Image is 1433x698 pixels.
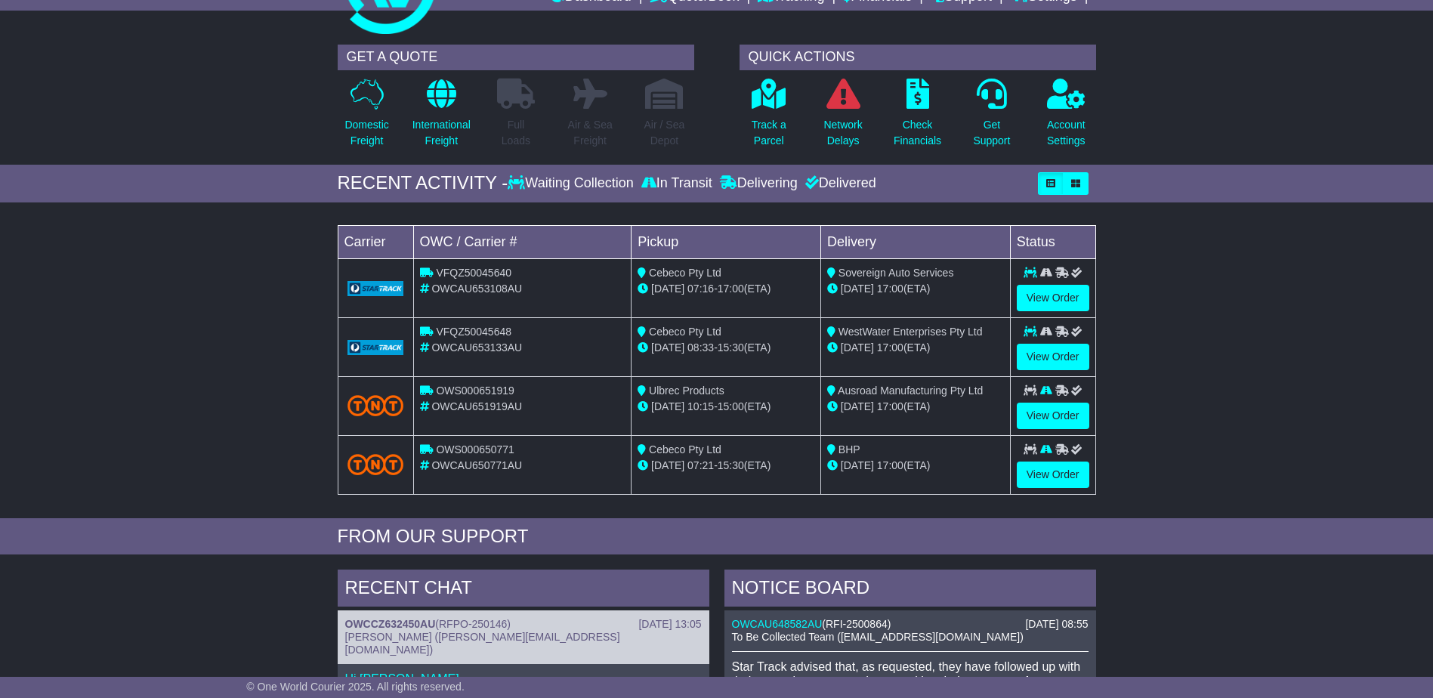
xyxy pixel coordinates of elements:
[827,458,1004,474] div: (ETA)
[1017,285,1089,311] a: View Order
[436,443,514,456] span: OWS000650771
[649,326,721,338] span: Cebeco Pty Ltd
[877,459,903,471] span: 17:00
[838,443,860,456] span: BHP
[638,175,716,192] div: In Transit
[632,225,821,258] td: Pickup
[651,400,684,412] span: [DATE]
[347,340,404,355] img: GetCarrierServiceLogo
[345,618,436,630] a: OWCCZ632450AU
[823,78,863,157] a: NetworkDelays
[718,283,744,295] span: 17:00
[638,281,814,297] div: - (ETA)
[1047,117,1086,149] p: Account Settings
[823,117,862,149] p: Network Delays
[412,117,471,149] p: International Freight
[801,175,876,192] div: Delivered
[638,618,701,631] div: [DATE] 13:05
[1046,78,1086,157] a: AccountSettings
[344,78,389,157] a: DomesticFreight
[649,385,724,397] span: Ulbrec Products
[638,458,814,474] div: - (ETA)
[345,618,702,631] div: ( )
[651,283,684,295] span: [DATE]
[838,267,954,279] span: Sovereign Auto Services
[644,117,685,149] p: Air / Sea Depot
[338,172,508,194] div: RECENT ACTIVITY -
[651,341,684,354] span: [DATE]
[497,117,535,149] p: Full Loads
[687,459,714,471] span: 07:21
[894,117,941,149] p: Check Financials
[347,454,404,474] img: TNT_Domestic.png
[347,281,404,296] img: GetCarrierServiceLogo
[732,618,823,630] a: OWCAU648582AU
[973,117,1010,149] p: Get Support
[649,443,721,456] span: Cebeco Pty Ltd
[436,385,514,397] span: OWS000651919
[718,341,744,354] span: 15:30
[347,395,404,415] img: TNT_Domestic.png
[740,45,1096,70] div: QUICK ACTIONS
[344,117,388,149] p: Domestic Freight
[431,283,522,295] span: OWCAU653108AU
[718,459,744,471] span: 15:30
[877,400,903,412] span: 17:00
[338,526,1096,548] div: FROM OUR SUPPORT
[827,399,1004,415] div: (ETA)
[751,78,787,157] a: Track aParcel
[838,385,983,397] span: Ausroad Manufacturing Pty Ltd
[439,618,507,630] span: RFPO-250146
[1010,225,1095,258] td: Status
[508,175,637,192] div: Waiting Collection
[345,631,620,656] span: [PERSON_NAME] ([PERSON_NAME][EMAIL_ADDRESS][DOMAIN_NAME])
[413,225,632,258] td: OWC / Carrier #
[338,225,413,258] td: Carrier
[431,400,522,412] span: OWCAU651919AU
[877,283,903,295] span: 17:00
[841,459,874,471] span: [DATE]
[827,281,1004,297] div: (ETA)
[838,326,983,338] span: WestWater Enterprises Pty Ltd
[827,340,1004,356] div: (ETA)
[752,117,786,149] p: Track a Parcel
[841,341,874,354] span: [DATE]
[687,283,714,295] span: 07:16
[412,78,471,157] a: InternationalFreight
[1017,403,1089,429] a: View Order
[718,400,744,412] span: 15:00
[1017,344,1089,370] a: View Order
[687,400,714,412] span: 10:15
[841,283,874,295] span: [DATE]
[651,459,684,471] span: [DATE]
[732,618,1089,631] div: ( )
[338,45,694,70] div: GET A QUOTE
[649,267,721,279] span: Cebeco Pty Ltd
[724,570,1096,610] div: NOTICE BOARD
[716,175,801,192] div: Delivering
[893,78,942,157] a: CheckFinancials
[1025,618,1088,631] div: [DATE] 08:55
[972,78,1011,157] a: GetSupport
[826,618,888,630] span: RFI-2500864
[568,117,613,149] p: Air & Sea Freight
[841,400,874,412] span: [DATE]
[638,399,814,415] div: - (ETA)
[431,459,522,471] span: OWCAU650771AU
[687,341,714,354] span: 08:33
[436,267,511,279] span: VFQZ50045640
[436,326,511,338] span: VFQZ50045648
[338,570,709,610] div: RECENT CHAT
[246,681,465,693] span: © One World Courier 2025. All rights reserved.
[732,631,1024,643] span: To Be Collected Team ([EMAIL_ADDRESS][DOMAIN_NAME])
[1017,462,1089,488] a: View Order
[820,225,1010,258] td: Delivery
[877,341,903,354] span: 17:00
[638,340,814,356] div: - (ETA)
[431,341,522,354] span: OWCAU653133AU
